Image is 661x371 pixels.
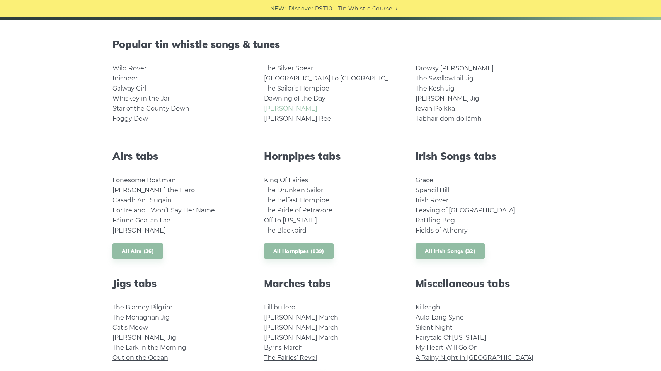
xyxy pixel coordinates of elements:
[416,314,464,321] a: Auld Lang Syne
[112,150,245,162] h2: Airs tabs
[416,243,485,259] a: All Irish Songs (32)
[112,217,170,224] a: Fáinne Geal an Lae
[416,334,486,341] a: Fairytale Of [US_STATE]
[264,277,397,289] h2: Marches tabs
[416,207,515,214] a: Leaving of [GEOGRAPHIC_DATA]
[112,186,195,194] a: [PERSON_NAME] the Hero
[112,176,176,184] a: Lonesome Boatman
[264,95,325,102] a: Dawning of the Day
[112,344,186,351] a: The Lark in the Morning
[416,75,474,82] a: The Swallowtail Jig
[416,197,448,204] a: Irish Rover
[264,176,308,184] a: King Of Fairies
[264,150,397,162] h2: Hornpipes tabs
[264,186,323,194] a: The Drunken Sailor
[112,38,549,50] h2: Popular tin whistle songs & tunes
[264,227,307,234] a: The Blackbird
[416,324,453,331] a: Silent Night
[416,176,433,184] a: Grace
[416,227,468,234] a: Fields of Athenry
[264,314,338,321] a: [PERSON_NAME] March
[112,95,170,102] a: Whiskey in the Jar
[112,243,163,259] a: All Airs (36)
[112,65,147,72] a: Wild Rover
[315,4,392,13] a: PST10 - Tin Whistle Course
[264,115,333,122] a: [PERSON_NAME] Reel
[112,304,173,311] a: The Blarney Pilgrim
[112,207,215,214] a: For Ireland I Won’t Say Her Name
[112,334,176,341] a: [PERSON_NAME] Jig
[264,207,332,214] a: The Pride of Petravore
[416,304,440,311] a: Killeagh
[264,85,329,92] a: The Sailor’s Hornpipe
[112,314,170,321] a: The Monaghan Jig
[416,65,494,72] a: Drowsy [PERSON_NAME]
[416,115,482,122] a: Tabhair dom do lámh
[416,217,455,224] a: Rattling Bog
[112,227,166,234] a: [PERSON_NAME]
[270,4,286,13] span: NEW:
[264,304,295,311] a: Lillibullero
[264,197,329,204] a: The Belfast Hornpipe
[112,197,172,204] a: Casadh An tSúgáin
[112,75,138,82] a: Inisheer
[416,85,455,92] a: The Kesh Jig
[264,243,334,259] a: All Hornpipes (139)
[416,95,479,102] a: [PERSON_NAME] Jig
[112,324,148,331] a: Cat’s Meow
[264,324,338,331] a: [PERSON_NAME] March
[264,217,317,224] a: Off to [US_STATE]
[112,85,146,92] a: Galway Girl
[416,354,533,361] a: A Rainy Night in [GEOGRAPHIC_DATA]
[264,354,317,361] a: The Fairies’ Revel
[264,344,303,351] a: Byrns March
[416,105,455,112] a: Ievan Polkka
[112,115,148,122] a: Foggy Dew
[264,75,407,82] a: [GEOGRAPHIC_DATA] to [GEOGRAPHIC_DATA]
[264,65,313,72] a: The Silver Spear
[112,105,189,112] a: Star of the County Down
[416,277,549,289] h2: Miscellaneous tabs
[416,150,549,162] h2: Irish Songs tabs
[416,344,478,351] a: My Heart Will Go On
[264,105,317,112] a: [PERSON_NAME]
[264,334,338,341] a: [PERSON_NAME] March
[112,354,168,361] a: Out on the Ocean
[112,277,245,289] h2: Jigs tabs
[288,4,314,13] span: Discover
[416,186,449,194] a: Spancil Hill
